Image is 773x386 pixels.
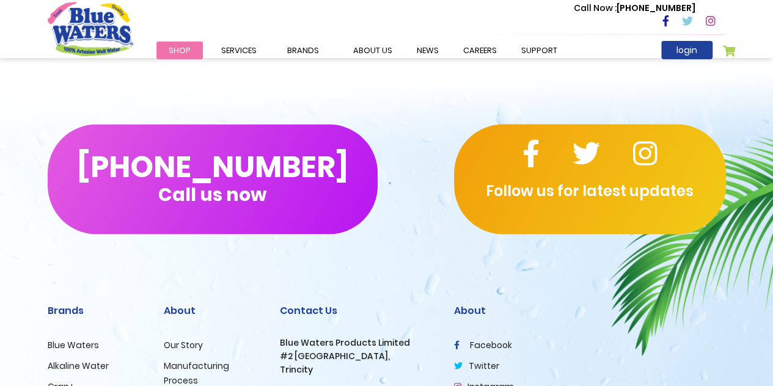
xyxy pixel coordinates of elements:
[405,42,451,59] a: News
[48,359,109,371] a: Alkaline Water
[280,304,436,316] h2: Contact Us
[454,338,512,351] a: facebook
[280,364,436,374] h3: Trincity
[158,191,266,197] span: Call us now
[221,45,257,56] span: Services
[454,359,499,371] a: twitter
[574,2,695,15] p: [PHONE_NUMBER]
[164,359,229,386] a: Manufacturing Process
[169,45,191,56] span: Shop
[48,124,378,234] button: [PHONE_NUMBER]Call us now
[287,45,319,56] span: Brands
[451,42,509,59] a: careers
[341,42,405,59] a: about us
[164,338,203,351] a: Our Story
[280,351,436,361] h3: #2 [GEOGRAPHIC_DATA],
[454,304,726,316] h2: About
[509,42,570,59] a: support
[661,41,713,59] a: login
[454,180,726,202] p: Follow us for latest updates
[48,2,133,56] a: store logo
[574,2,617,14] span: Call Now :
[164,304,262,316] h2: About
[48,304,145,316] h2: Brands
[48,338,99,351] a: Blue Waters
[280,337,436,348] h3: Blue Waters Products Limited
